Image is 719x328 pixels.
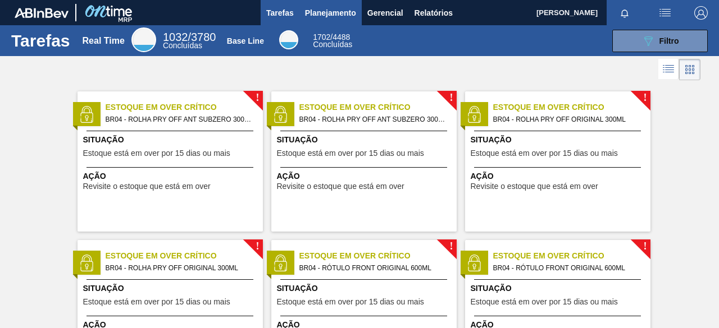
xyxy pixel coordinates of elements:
span: Situação [83,283,260,294]
span: BR04 - ROLHA PRY OFF ANT SUBZERO 300ML [299,113,448,126]
span: Situação [471,134,648,146]
span: BR04 - ROLHA PRY OFF ORIGINAL 300ML [493,113,641,126]
img: status [272,255,289,271]
span: Tarefas [266,6,294,20]
span: Ação [471,170,648,182]
span: Situação [277,283,454,294]
span: Ação [277,170,454,182]
span: / 3780 [163,31,216,43]
span: Concluídas [163,41,202,50]
span: Revisite o estoque que está em over [471,182,598,191]
span: ! [643,94,647,102]
span: Gerencial [367,6,403,20]
img: TNhmsLtSVTkK8tSr43FrP2fwEKptu5GPRR3wAAAABJRU5ErkJggg== [15,8,69,18]
span: 1702 [313,33,330,41]
span: Estoque em Over Crítico [493,250,650,262]
div: Real Time [131,27,156,52]
span: BR04 - ROLHA PRY OFF ANT SUBZERO 300ML [106,113,254,126]
div: Base Line [313,34,352,48]
span: ! [256,94,259,102]
span: Estoque está em over por 15 dias ou mais [471,149,618,158]
img: Logout [694,6,708,20]
img: status [78,106,95,123]
span: 1032 [163,31,188,43]
span: Situação [471,283,648,294]
button: Notificações [607,5,643,21]
span: Filtro [659,36,679,45]
img: userActions [658,6,672,20]
span: Situação [83,134,260,146]
span: Estoque está em over por 15 dias ou mais [83,298,230,306]
span: Estoque em Over Crítico [299,250,457,262]
span: Estoque está em over por 15 dias ou mais [471,298,618,306]
span: Estoque está em over por 15 dias ou mais [83,149,230,158]
span: Estoque em Over Crítico [493,101,650,113]
span: Revisite o estoque que está em over [83,182,211,191]
span: Estoque em Over Crítico [299,101,457,113]
span: BR04 - RÓTULO FRONT ORIGINAL 600ML [493,262,641,274]
span: Estoque em Over Crítico [106,250,263,262]
div: Visão em Lista [658,59,679,80]
img: status [466,106,483,123]
span: ! [449,94,453,102]
span: Planejamento [305,6,356,20]
div: Real Time [83,36,125,46]
img: status [78,255,95,271]
img: status [272,106,289,123]
span: BR04 - RÓTULO FRONT ORIGINAL 600ML [299,262,448,274]
div: Real Time [163,33,216,49]
span: ! [643,242,647,251]
div: Visão em Cards [679,59,700,80]
span: Relatórios [415,6,453,20]
span: Revisite o estoque que está em over [277,182,404,191]
img: status [466,255,483,271]
span: / 4488 [313,33,350,41]
span: Estoque está em over por 15 dias ou mais [277,149,424,158]
div: Base Line [279,30,298,49]
div: Base Line [227,36,264,45]
span: ! [449,242,453,251]
span: Concluídas [313,40,352,49]
h1: Tarefas [11,34,70,47]
span: ! [256,242,259,251]
span: Situação [277,134,454,146]
span: Estoque está em over por 15 dias ou mais [277,298,424,306]
span: Ação [83,170,260,182]
span: Estoque em Over Crítico [106,101,263,113]
button: Filtro [612,30,708,52]
span: BR04 - ROLHA PRY OFF ORIGINAL 300ML [106,262,254,274]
